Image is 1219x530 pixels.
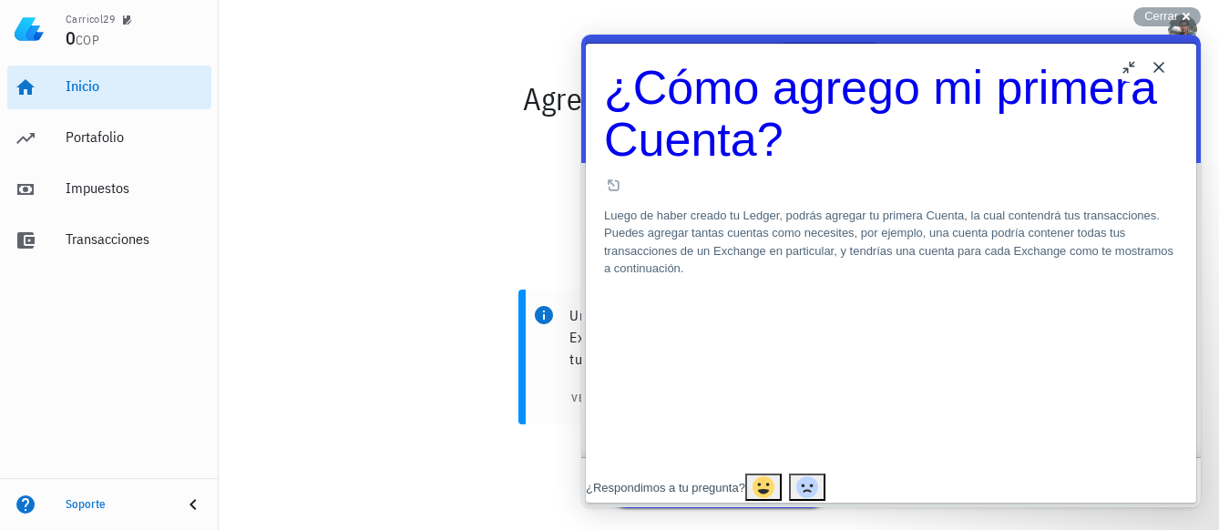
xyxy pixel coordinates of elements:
[7,168,211,211] a: Impuestos
[66,25,76,50] span: 0
[66,77,204,95] div: Inicio
[66,179,204,197] div: Impuestos
[5,446,164,460] span: ¿Respondimos a tu pregunta?
[15,15,44,44] img: LedgiFi
[66,128,204,146] div: Portafolio
[569,390,642,404] span: ver guía
[1133,7,1201,26] button: Cerrar
[76,32,99,48] span: COP
[7,219,211,262] a: Transacciones
[66,12,115,26] div: Carricol29
[5,439,615,469] div: Article feedback
[7,66,211,109] a: Inicio
[66,230,204,248] div: Transacciones
[1168,15,1197,44] div: avatar
[581,35,1201,507] iframe: Help Scout Beacon - Live Chat, Contact Form, and Knowledge Base
[558,384,654,410] button: ver guía
[208,439,244,466] button: Send feedback: No. For "¿Respondimos a tu pregunta?"
[66,497,168,512] div: Soporte
[5,444,164,463] div: ¿Respondimos a tu pregunta?
[569,304,905,370] p: Una puede ser una billetera de Bitcoin, un Exchange, o cualquier otro elemento que contenga tus .
[219,69,1219,127] div: Agreguemos tu primera cuenta
[1144,9,1178,23] span: Cerrar
[7,117,211,160] a: Portafolio
[164,439,200,466] button: Send feedback: Sí. For "¿Respondimos a tu pregunta?"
